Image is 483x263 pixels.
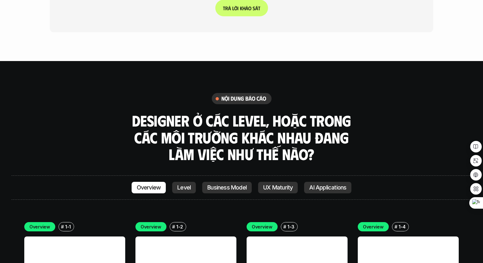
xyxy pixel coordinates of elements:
p: 1-3 [287,223,295,230]
h6: # [61,224,64,229]
span: i [237,5,239,11]
span: t [258,5,260,11]
a: AI Applications [304,182,351,193]
h6: # [283,224,286,229]
p: Overview [141,223,161,230]
p: Overview [252,223,272,230]
h3: Designer ở các level, hoặc trong các môi trường khác nhau đang làm việc như thế nào? [130,112,353,163]
a: UX Maturity [258,182,298,193]
p: 1-2 [176,223,183,230]
span: r [225,5,228,11]
p: UX Maturity [263,184,293,191]
span: o [248,5,251,11]
p: 1-1 [65,223,71,230]
p: Overview [363,223,384,230]
span: ả [228,5,231,11]
span: s [253,5,255,11]
p: Overview [29,223,50,230]
p: AI Applications [309,184,346,191]
span: á [255,5,258,11]
span: T [223,5,225,11]
p: Level [177,184,191,191]
p: Business Model [207,184,247,191]
h6: # [172,224,175,229]
h6: # [395,224,397,229]
p: 1-4 [399,223,406,230]
a: Level [172,182,196,193]
span: k [240,5,242,11]
h6: nội dung báo cáo [221,95,266,102]
span: h [242,5,245,11]
p: Overview [137,184,161,191]
span: ờ [234,5,237,11]
a: Overview [132,182,166,193]
span: l [232,5,234,11]
a: Business Model [202,182,252,193]
span: ả [245,5,248,11]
